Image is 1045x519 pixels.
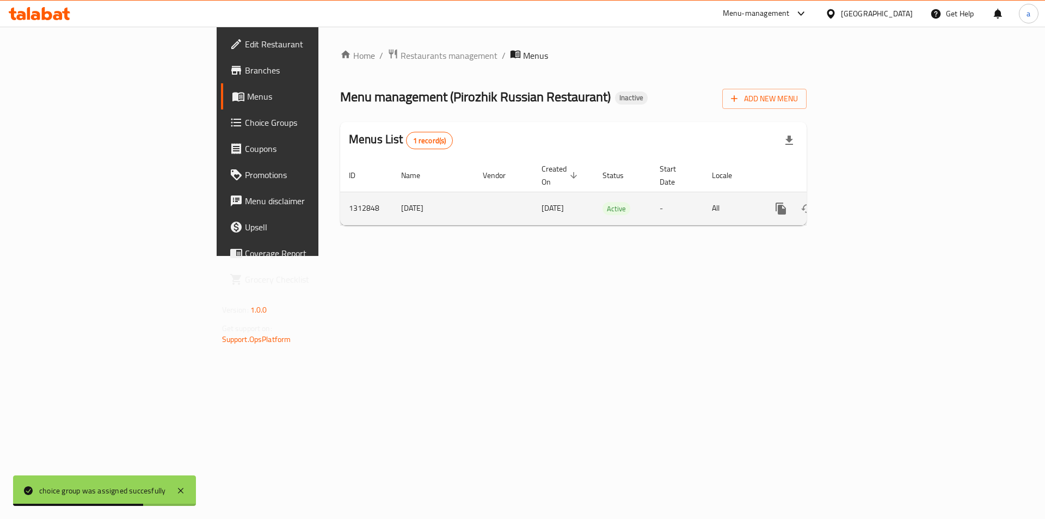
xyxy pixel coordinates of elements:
span: 1 record(s) [407,136,453,146]
a: Menus [221,83,391,109]
span: Upsell [245,221,383,234]
div: Inactive [615,91,648,105]
button: Change Status [794,196,820,222]
td: - [651,192,703,225]
a: Branches [221,57,391,83]
span: 1.0.0 [250,303,267,317]
a: Edit Restaurant [221,31,391,57]
button: Add New Menu [722,89,807,109]
span: Menu management ( Pirozhik Russian Restaurant ) [340,84,611,109]
a: Coverage Report [221,240,391,266]
table: enhanced table [340,159,881,225]
span: Edit Restaurant [245,38,383,51]
span: Promotions [245,168,383,181]
a: Choice Groups [221,109,391,136]
span: Status [603,169,638,182]
span: Inactive [615,93,648,102]
a: Restaurants management [388,48,497,63]
div: Menu-management [723,7,790,20]
div: Export file [776,127,802,154]
span: Locale [712,169,746,182]
a: Coupons [221,136,391,162]
a: Support.OpsPlatform [222,332,291,346]
span: Menu disclaimer [245,194,383,207]
td: [DATE] [392,192,474,225]
span: a [1026,8,1030,20]
a: Menu disclaimer [221,188,391,214]
span: Active [603,203,630,215]
span: ID [349,169,370,182]
span: Created On [542,162,581,188]
a: Grocery Checklist [221,266,391,292]
button: more [768,196,794,222]
span: [DATE] [542,201,564,215]
span: Restaurants management [401,49,497,62]
th: Actions [759,159,881,192]
span: Branches [245,64,383,77]
span: Coupons [245,142,383,155]
span: Start Date [660,162,690,188]
td: All [703,192,759,225]
span: Coverage Report [245,247,383,260]
span: Choice Groups [245,116,383,129]
span: Get support on: [222,321,272,335]
span: Version: [222,303,249,317]
h2: Menus List [349,131,453,149]
span: Grocery Checklist [245,273,383,286]
span: Menus [247,90,383,103]
div: [GEOGRAPHIC_DATA] [841,8,913,20]
div: choice group was assigned succesfully [39,485,165,497]
span: Menus [523,49,548,62]
span: Vendor [483,169,520,182]
li: / [502,49,506,62]
div: Total records count [406,132,453,149]
nav: breadcrumb [340,48,807,63]
a: Upsell [221,214,391,240]
a: Promotions [221,162,391,188]
span: Name [401,169,434,182]
span: Add New Menu [731,92,798,106]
